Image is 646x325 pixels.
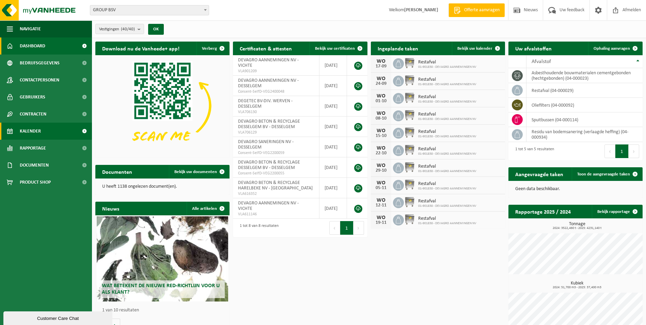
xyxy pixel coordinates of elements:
[148,24,164,35] button: OK
[374,111,388,116] div: WO
[418,100,476,104] span: 01-901838 - DEVAGRO AANNEMINGEN NV
[238,212,314,217] span: VLA611146
[20,157,49,174] span: Documenten
[374,116,388,121] div: 08-10
[319,55,347,76] td: [DATE]
[404,196,415,208] img: WB-1100-GAL-GY-02
[340,221,353,235] button: 1
[95,24,144,34] button: Vestigingen(40/40)
[374,93,388,99] div: WO
[319,178,347,198] td: [DATE]
[418,135,476,139] span: 01-901838 - DEVAGRO AANNEMINGEN NV
[374,163,388,168] div: WO
[526,127,643,142] td: residu van bodemsanering (verlaagde heffing) (04-000934)
[238,68,314,74] span: VLA901209
[20,106,46,123] span: Contracten
[374,198,388,203] div: WO
[418,187,476,191] span: 01-901838 - DEVAGRO AANNEMINGEN NV
[404,57,415,69] img: WB-1100-GAL-GY-02
[418,204,476,208] span: 01-901838 - DEVAGRO AANNEMINGEN NV
[174,170,217,174] span: Bekijk uw documenten
[238,160,300,170] span: DEVAGRO BETON & RECYCLAGE DESSELGEM BV - DESSELGEM
[310,42,367,55] a: Bekijk uw certificaten
[418,117,476,121] span: 01-901838 - DEVAGRO AANNEMINGEN NV
[526,112,643,127] td: spuitbussen (04-000114)
[374,81,388,86] div: 24-09
[418,112,476,117] span: Restafval
[404,127,415,138] img: WB-1100-GAL-GY-02
[532,59,551,64] span: Afvalstof
[374,134,388,138] div: 15-10
[594,46,630,51] span: Ophaling aanvragen
[95,165,139,178] h2: Documenten
[20,89,45,106] span: Gebruikers
[238,171,314,176] span: Consent-SelfD-VEG2200055
[187,202,229,215] a: Alle artikelen
[319,76,347,96] td: [DATE]
[515,187,636,191] p: Geen data beschikbaar.
[374,203,388,208] div: 12-11
[374,180,388,186] div: WO
[20,174,51,191] span: Product Shop
[169,165,229,179] a: Bekijk uw documenten
[374,168,388,173] div: 29-10
[404,7,438,13] strong: [PERSON_NAME]
[374,99,388,104] div: 01-10
[508,42,558,55] h2: Uw afvalstoffen
[404,75,415,86] img: WB-1100-GAL-GY-02
[404,144,415,156] img: WB-1100-GAL-GY-02
[374,220,388,225] div: 19-11
[20,72,59,89] span: Contactpersonen
[629,144,639,158] button: Next
[452,42,504,55] a: Bekijk uw kalender
[121,27,135,31] count: (40/40)
[512,227,643,230] span: 2024: 3522,460 t - 2025: 4231,140 t
[238,201,299,211] span: DEVAGRO AANNEMINGEN NV - VICHTE
[404,92,415,104] img: WB-1100-GAL-GY-02
[418,77,476,82] span: Restafval
[588,42,642,55] a: Ophaling aanvragen
[577,172,630,176] span: Toon de aangevraagde taken
[404,179,415,190] img: WB-1100-GAL-GY-02
[319,117,347,137] td: [DATE]
[238,119,300,129] span: DEVAGRO BETON & RECYCLAGE DESSELGEM BV - DESSELGEM
[418,181,476,187] span: Restafval
[418,82,476,87] span: 01-901838 - DEVAGRO AANNEMINGEN NV
[418,164,476,169] span: Restafval
[404,214,415,225] img: WB-1100-GAL-GY-02
[418,60,476,65] span: Restafval
[512,144,554,159] div: 1 tot 5 van 5 resultaten
[329,221,340,235] button: Previous
[353,221,364,235] button: Next
[3,310,114,325] iframe: chat widget
[512,286,643,289] span: 2024: 51,700 m3 - 2025: 37,400 m3
[526,98,643,112] td: oliefilters (04-000092)
[404,109,415,121] img: WB-1100-GAL-GY-02
[418,216,476,221] span: Restafval
[236,220,279,235] div: 1 tot 8 van 8 resultaten
[20,20,41,37] span: Navigatie
[404,161,415,173] img: WB-1100-GAL-GY-02
[238,139,294,150] span: DEVAGRO SANERINGEN NV - DESSELGEM
[319,198,347,219] td: [DATE]
[526,83,643,98] td: restafval (04-000029)
[418,65,476,69] span: 01-901838 - DEVAGRO AANNEMINGEN NV
[20,140,46,157] span: Rapportage
[418,94,476,100] span: Restafval
[97,216,228,301] a: Wat betekent de nieuwe RED-richtlijn voor u als klant?
[457,46,492,51] span: Bekijk uw kalender
[374,59,388,64] div: WO
[238,180,313,191] span: DEVAGRO BETON & RECYCLAGE HARELBEKE NV - [GEOGRAPHIC_DATA]
[90,5,209,15] span: GROUP BSV
[20,37,45,55] span: Dashboard
[512,281,643,289] h3: Kubiek
[238,109,314,115] span: VLA706130
[315,46,355,51] span: Bekijk uw certificaten
[572,167,642,181] a: Toon de aangevraagde taken
[95,202,126,215] h2: Nieuws
[418,221,476,226] span: 01-901838 - DEVAGRO AANNEMINGEN NV
[508,167,570,181] h2: Aangevraagde taken
[102,308,226,313] p: 1 van 10 resultaten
